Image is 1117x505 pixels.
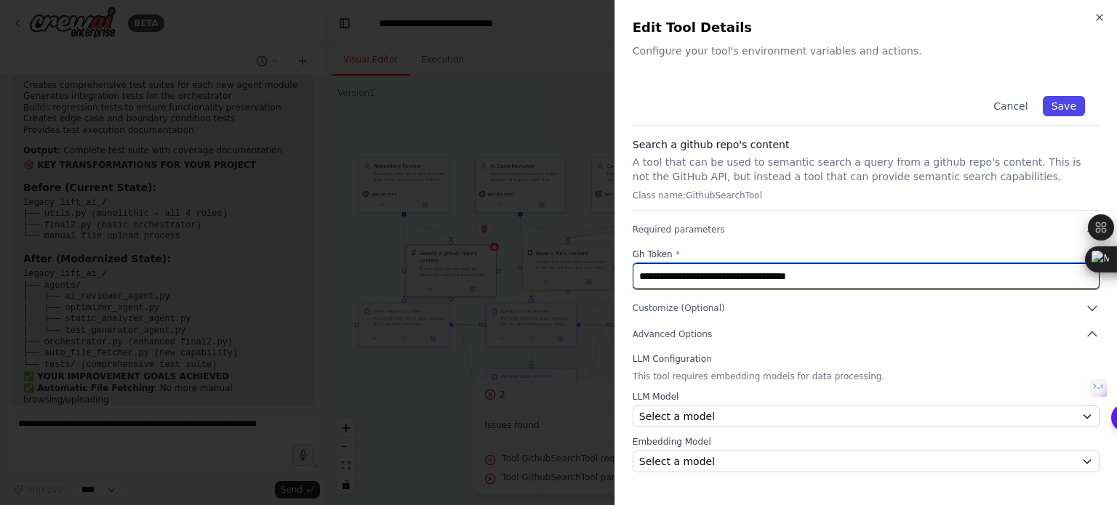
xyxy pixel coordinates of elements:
[633,328,712,340] span: Advanced Options
[633,371,1100,382] p: This tool requires embedding models for data processing.
[633,222,1100,237] button: Required parameters
[633,301,1100,315] button: Customize (Optional)
[639,409,715,424] span: Select a model
[633,451,1100,472] button: Select a model
[633,44,1100,58] p: Configure your tool's environment variables and actions.
[633,353,1100,365] label: LLM Configuration
[633,391,1100,403] label: LLM Model
[633,327,1100,342] button: Advanced Options
[639,454,715,469] span: Select a model
[633,190,1100,201] p: Class name: GithubSearchTool
[633,302,725,314] span: Customize (Optional)
[633,249,1100,260] label: Gh Token
[1043,96,1085,116] button: Save
[633,224,725,235] span: Required parameters
[633,155,1100,184] p: A tool that can be used to semantic search a query from a github repo's content. This is not the ...
[633,436,1100,448] label: Embedding Model
[633,17,1100,38] h2: Edit Tool Details
[633,137,1100,152] h3: Search a github repo's content
[633,405,1100,427] button: Select a model
[985,96,1036,116] button: Cancel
